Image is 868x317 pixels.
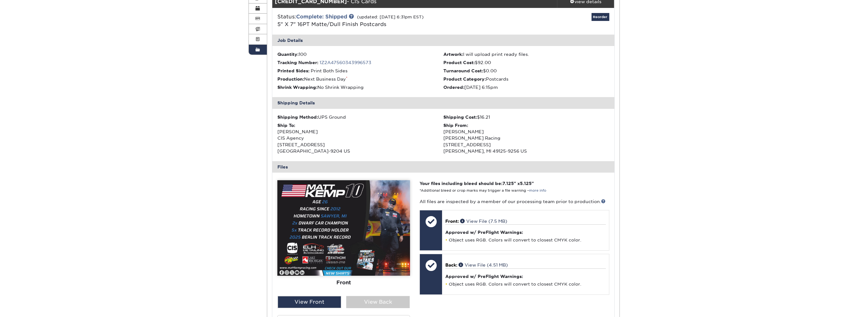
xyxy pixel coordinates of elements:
[443,76,609,82] li: Postcards
[277,114,443,120] div: UPS Ground
[357,15,424,19] small: (updated: [DATE] 6:31pm EST)
[445,219,459,224] span: Front:
[420,198,609,205] p: All files are inspected by a member of our processing team prior to production.
[443,51,609,57] li: I will upload print ready files.
[320,60,371,65] a: 1Z2A47560343996573
[443,122,609,155] div: [PERSON_NAME] [PERSON_NAME] Racing [STREET_ADDRESS] [PERSON_NAME], MI 49125-9256 US
[277,21,386,27] a: 5" X 7" 16PT Matte/Dull Finish Postcards
[445,274,606,279] h4: Approved w/ PreFlight Warnings:
[459,262,508,267] a: View File (4.51 MB)
[443,68,483,73] strong: Turnaround Cost:
[443,68,609,74] li: $0.00
[443,123,468,128] strong: Ship From:
[277,122,443,155] div: [PERSON_NAME] CIS Agency [STREET_ADDRESS] [GEOGRAPHIC_DATA]-9204 US
[443,59,609,66] li: $92.00
[420,188,546,193] small: *Additional bleed or crop marks may trigger a file warning –
[443,76,486,82] strong: Product Category:
[277,276,410,290] div: Front
[443,60,475,65] strong: Product Cost:
[277,52,299,57] strong: Quantity:
[443,114,609,120] div: $16.21
[277,123,295,128] strong: Ship To:
[311,68,348,73] span: Print Both Sides
[346,296,410,308] div: View Back
[520,181,532,186] span: 5.125
[460,219,507,224] a: View File (7.5 MB)
[529,188,546,193] a: more info
[272,161,614,173] div: Files
[502,181,514,186] span: 7.125
[278,296,341,308] div: View Front
[443,115,477,120] strong: Shipping Cost:
[420,181,534,186] strong: Your files including bleed should be: " x "
[443,84,609,90] li: [DATE] 6:15pm
[277,68,309,73] strong: Printed Sides:
[443,85,464,90] strong: Ordered:
[445,281,606,287] li: Object uses RGB. Colors will convert to closest CMYK color.
[277,51,443,57] li: 100
[273,13,500,28] div: Status:
[277,84,443,90] li: No Shrink Wrapping
[272,35,614,46] div: Job Details
[296,14,347,20] a: Complete: Shipped
[277,115,318,120] strong: Shipping Method:
[445,262,457,267] span: Back:
[277,76,443,82] li: Next Business Day
[445,237,606,243] li: Object uses RGB. Colors will convert to closest CMYK color.
[277,85,317,90] strong: Shrink Wrapping:
[272,97,614,109] div: Shipping Details
[592,13,609,21] a: Reorder
[443,52,463,57] strong: Artwork:
[277,60,318,65] strong: Tracking Number:
[445,230,606,235] h4: Approved w/ PreFlight Warnings:
[277,76,304,82] strong: Production:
